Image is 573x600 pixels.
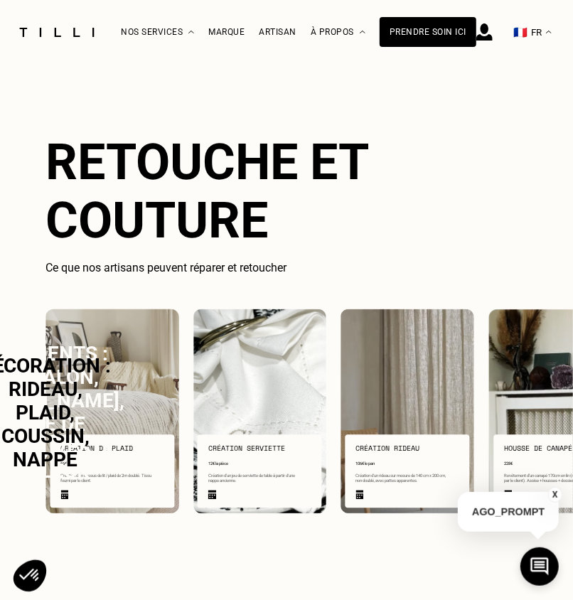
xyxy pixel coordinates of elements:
[14,28,100,37] img: Logo du service de couturière Tilli
[504,444,572,454] p: Housse de canapé
[208,27,245,37] a: Marque
[360,31,365,34] img: Menu déroulant à propos
[546,31,552,34] img: menu déroulant
[208,461,228,466] span: 12€ la pièce
[507,1,559,64] button: 🇫🇷 FR
[548,487,562,503] button: X
[121,1,194,64] div: Nos services
[45,309,179,514] img: interior
[208,491,217,500] img: icône calendrier
[208,473,304,483] p: Création d‘un jeu de serviette de table à partir d‘une nappe ancienne.
[45,262,528,275] h3: Ce que nos artisans peuvent réparer et retoucher
[188,31,194,34] img: Menu déroulant
[208,444,285,454] p: Création serviette
[504,461,513,466] span: 228€
[380,17,476,47] a: Prendre soin ici
[341,309,474,514] img: interior
[355,491,364,500] img: icône calendrier
[311,1,365,64] div: À propos
[60,491,69,500] img: icône calendrier
[259,27,296,37] a: Artisan
[355,461,375,466] span: 106€ le pan
[458,492,559,532] p: AGO_PROMPT
[355,444,419,454] p: Création rideau
[355,473,451,483] p: Création d‘un rideau sur mesure de 140 cm x 200 cm, non doublé, avec pattes apparentes.
[45,134,528,250] h2: Retouche et couture
[514,26,528,39] span: 🇫🇷
[476,23,493,41] img: icône connexion
[193,309,327,514] img: interior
